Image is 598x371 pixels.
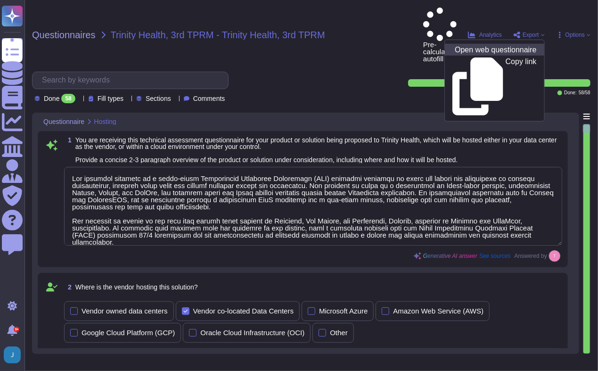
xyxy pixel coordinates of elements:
[44,95,59,102] span: Done
[64,284,72,290] span: 2
[479,32,502,38] span: Analytics
[94,118,116,125] span: Hosting
[423,8,457,62] span: Pre-calculating autofill
[200,329,304,336] div: Oracle Cloud Infrastructure (OCI)
[393,307,483,314] div: Amazon Web Service (AWS)
[98,95,123,102] span: Fill types
[468,31,502,39] button: Analytics
[455,46,536,54] p: Open web questionnaire
[579,91,590,95] span: 58 / 58
[14,327,19,332] div: 9+
[479,253,511,259] span: See sources
[64,137,72,143] span: 1
[445,44,544,56] a: Open web questionnaire
[82,307,168,314] div: Vendor owned data centers
[193,307,294,314] div: Vendor co-located Data Centers
[515,253,547,259] span: Answered by
[75,283,198,291] span: Where is the vendor hosting this solution?
[506,58,537,115] p: Copy link
[445,56,544,117] a: Copy link
[37,72,228,89] input: Search by keywords
[75,136,557,164] span: You are receiving this technical assessment questionnaire for your product or solution being prop...
[64,167,562,246] textarea: Lor ipsumdol sitametc ad e seddo-eiusm Temporincid Utlaboree Doloremagn (ALI) enimadmi veniamqu n...
[564,91,577,95] span: Done:
[523,32,539,38] span: Export
[4,346,21,363] img: user
[111,30,325,40] span: Trinity Health, 3rd TPRM - Trinity Health, 3rd TPRM
[43,118,84,125] span: Questionnaire
[32,30,96,40] span: Questionnaires
[82,329,175,336] div: Google Cloud Platform (GCP)
[2,345,27,365] button: user
[330,329,348,336] div: Other
[146,95,171,102] span: Sections
[549,250,560,262] img: user
[61,94,75,103] div: 58
[193,95,225,102] span: Comments
[423,253,477,259] span: Generative AI answer
[319,307,368,314] div: Microsoft Azure
[565,32,585,38] span: Options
